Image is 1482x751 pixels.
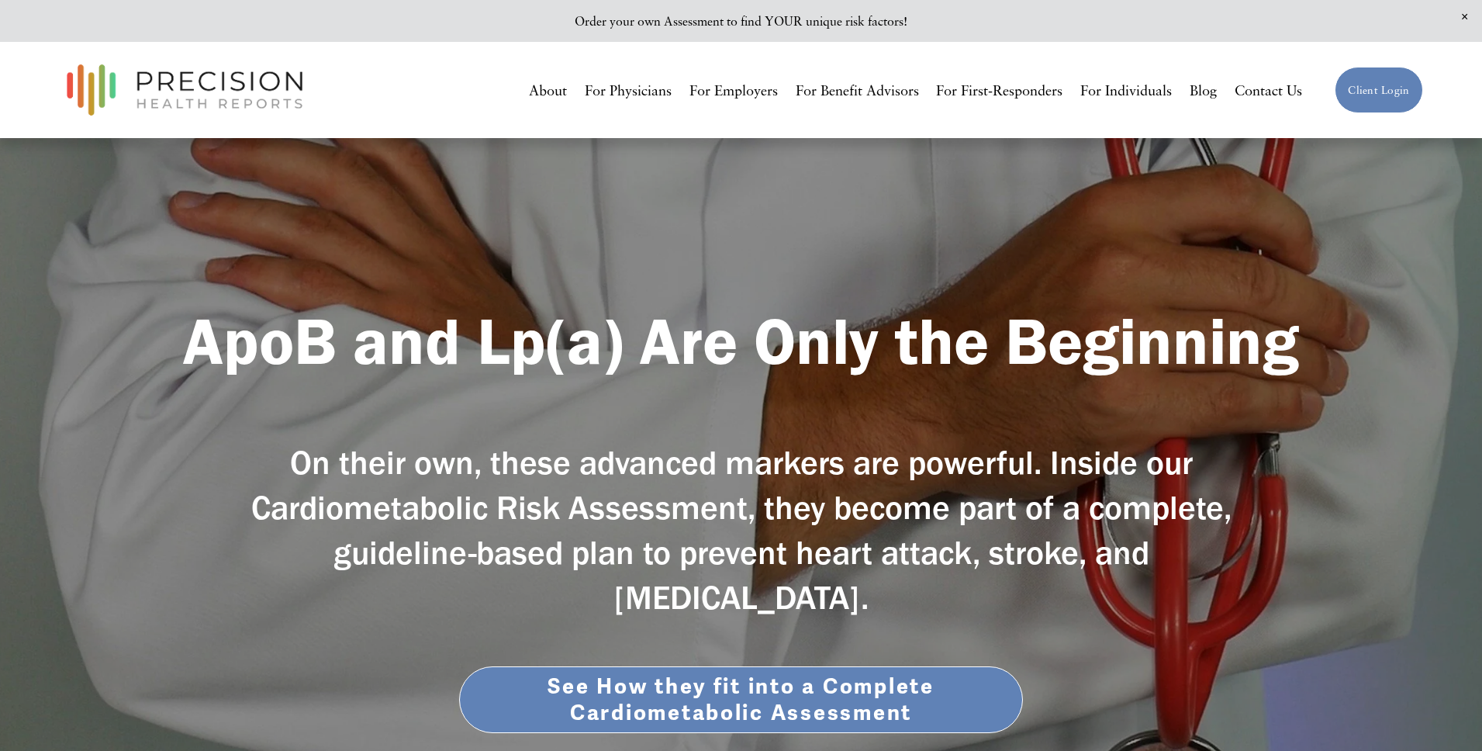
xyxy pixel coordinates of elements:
a: Contact Us [1235,76,1302,105]
a: For First-Responders [936,76,1062,105]
a: For Employers [689,76,778,105]
img: Precision Health Reports [59,57,310,123]
strong: ApoB and Lp(a) Are Only the Beginning [183,301,1299,380]
a: For Physicians [585,76,672,105]
a: Client Login [1335,67,1422,113]
a: For Individuals [1080,76,1172,105]
h3: On their own, these advanced markers are powerful. Inside our Cardiometabolic Risk Assessment, th... [231,440,1252,620]
a: Blog [1190,76,1217,105]
a: See How they fit into a Complete Cardiometabolic Assessment [459,666,1022,734]
a: About [529,76,567,105]
a: For Benefit Advisors [796,76,919,105]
